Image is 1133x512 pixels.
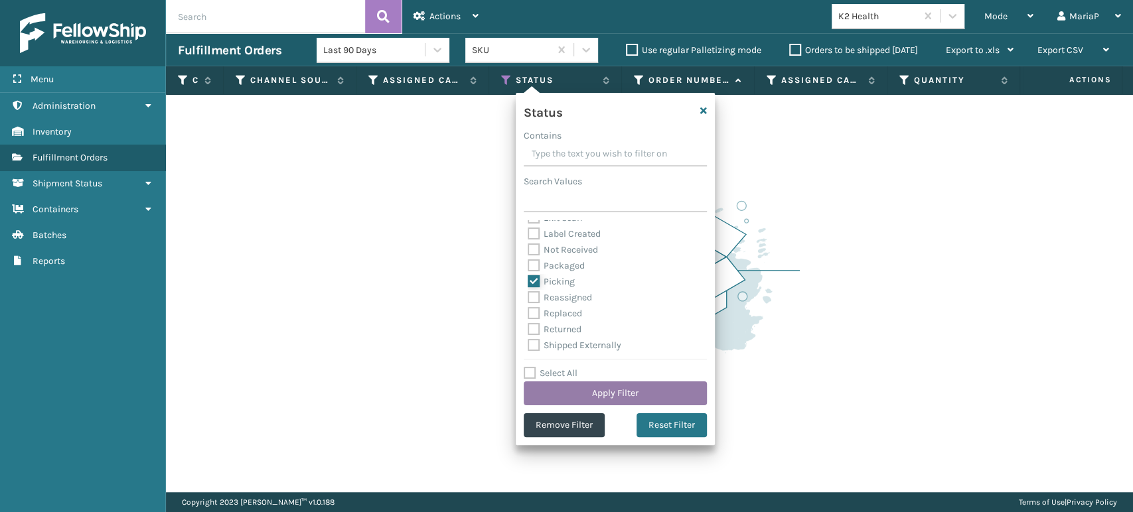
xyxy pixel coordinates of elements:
[1037,44,1083,56] span: Export CSV
[524,143,707,166] input: Type the text you wish to filter on
[528,292,592,303] label: Reassigned
[31,74,54,85] span: Menu
[178,42,281,58] h3: Fulfillment Orders
[33,204,78,215] span: Containers
[33,126,72,137] span: Inventory
[524,174,582,188] label: Search Values
[429,11,461,22] span: Actions
[528,276,575,287] label: Picking
[524,367,577,379] label: Select All
[1067,497,1117,507] a: Privacy Policy
[781,74,862,86] label: Assigned Carrier
[383,74,463,86] label: Assigned Carrier Service
[524,381,707,405] button: Apply Filter
[33,100,96,111] span: Administration
[528,244,598,255] label: Not Received
[914,74,994,86] label: Quantity
[984,11,1008,22] span: Mode
[472,43,551,57] div: SKU
[528,340,621,351] label: Shipped Externally
[33,255,65,267] span: Reports
[626,44,761,56] label: Use regular Palletizing mode
[1019,492,1117,512] div: |
[789,44,918,56] label: Orders to be shipped [DATE]
[33,178,102,189] span: Shipment Status
[323,43,426,57] div: Last 90 Days
[33,229,66,241] span: Batches
[528,308,582,319] label: Replaced
[528,260,585,271] label: Packaged
[182,492,335,512] p: Copyright 2023 [PERSON_NAME]™ v 1.0.188
[524,101,562,121] h4: Status
[524,413,605,437] button: Remove Filter
[648,74,729,86] label: Order Number
[250,74,331,86] label: Channel Source
[528,228,601,239] label: Label Created
[1019,497,1065,507] a: Terms of Use
[33,152,108,163] span: Fulfillment Orders
[838,9,917,23] div: K2 Health
[528,324,581,335] label: Returned
[524,129,562,143] label: Contains
[192,74,198,86] label: Channel
[516,74,596,86] label: Status
[20,13,146,53] img: logo
[1027,69,1119,91] span: Actions
[946,44,1000,56] span: Export to .xls
[637,413,707,437] button: Reset Filter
